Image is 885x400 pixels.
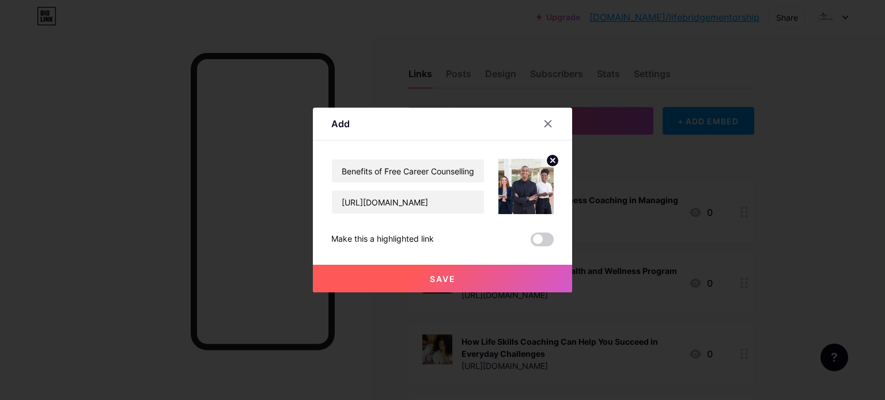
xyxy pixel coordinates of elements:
[498,159,554,214] img: link_thumbnail
[313,265,572,292] button: Save
[430,274,456,284] span: Save
[332,191,484,214] input: URL
[332,159,484,182] input: Title
[331,233,434,246] div: Make this a highlighted link
[331,117,350,131] div: Add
